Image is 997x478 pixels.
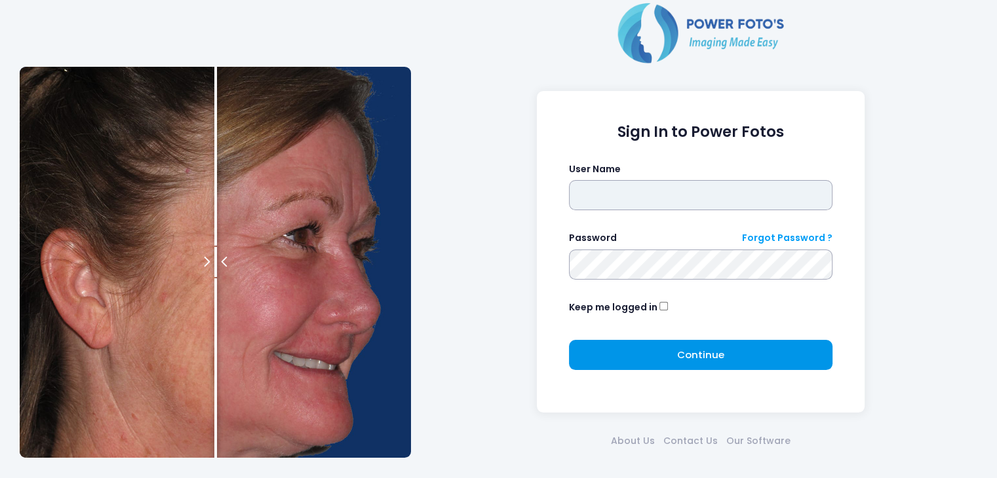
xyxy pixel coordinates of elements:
label: User Name [569,162,621,176]
a: About Us [606,434,659,448]
a: Our Software [722,434,794,448]
a: Forgot Password ? [742,231,832,245]
button: Continue [569,340,833,370]
label: Keep me logged in [569,301,657,314]
h1: Sign In to Power Fotos [569,123,833,141]
span: Continue [677,348,724,361]
label: Password [569,231,617,245]
a: Contact Us [659,434,722,448]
